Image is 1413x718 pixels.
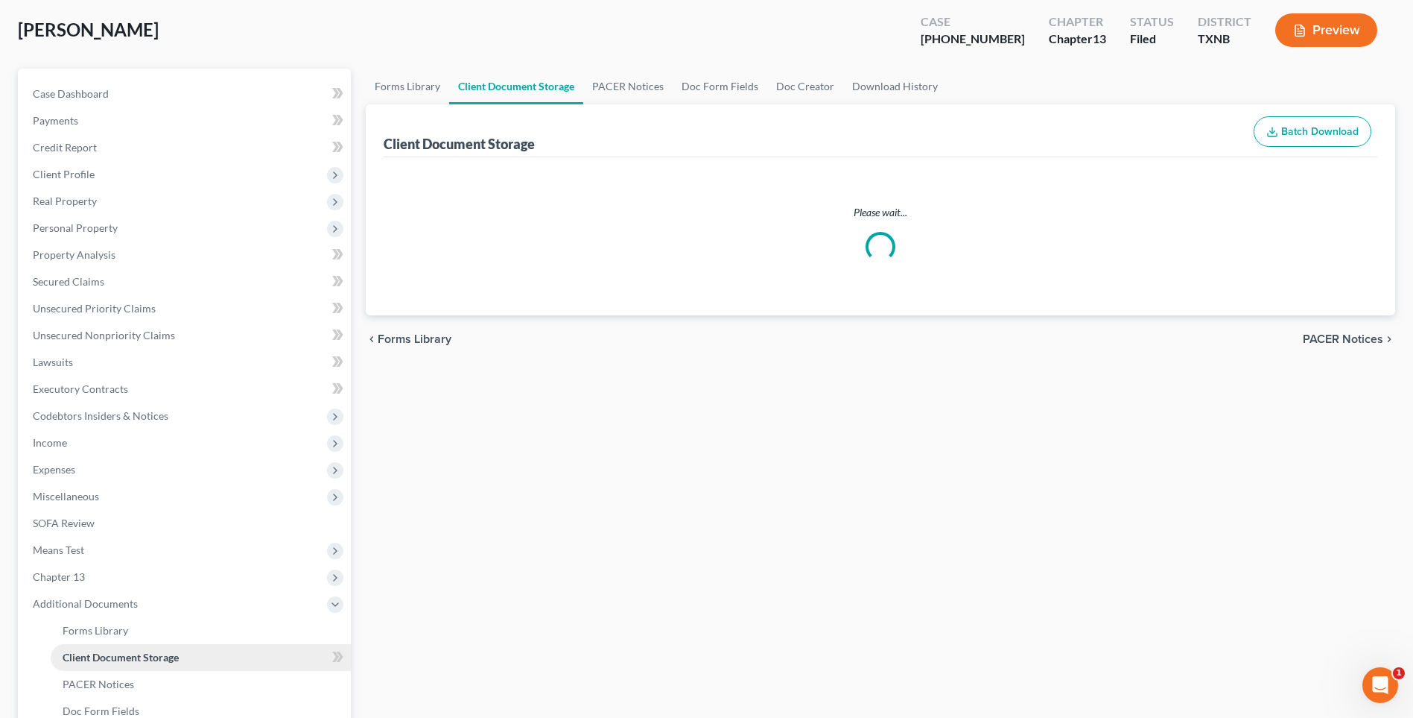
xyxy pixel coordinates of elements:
button: chevron_left Forms Library [366,333,451,345]
i: chevron_left [366,333,378,345]
span: PACER Notices [1303,333,1383,345]
div: Case [921,13,1025,31]
span: Miscellaneous [33,490,99,503]
a: Doc Form Fields [673,69,767,104]
span: Executory Contracts [33,382,128,395]
span: Batch Download [1281,125,1359,138]
span: [PERSON_NAME] [18,19,159,40]
div: TXNB [1198,31,1251,48]
span: Codebtors Insiders & Notices [33,409,168,422]
span: Means Test [33,544,84,556]
span: Additional Documents [33,597,138,610]
span: Secured Claims [33,275,104,288]
a: Doc Creator [767,69,843,104]
a: Lawsuits [21,349,351,376]
i: chevron_right [1383,333,1395,345]
span: Unsecured Nonpriority Claims [33,329,175,341]
a: Property Analysis [21,242,351,268]
span: Case Dashboard [33,87,109,100]
a: Executory Contracts [21,376,351,403]
a: Client Document Storage [449,69,583,104]
span: Real Property [33,195,97,207]
div: District [1198,13,1251,31]
span: Payments [33,114,78,127]
a: Unsecured Priority Claims [21,295,351,322]
span: Client Profile [33,168,95,180]
span: Client Document Storage [63,651,179,664]
a: Payments [21,107,351,134]
span: SOFA Review [33,517,95,529]
span: Doc Form Fields [63,705,139,717]
div: Status [1130,13,1174,31]
iframe: Intercom live chat [1362,667,1398,703]
a: PACER Notices [583,69,673,104]
button: Preview [1275,13,1377,47]
a: Unsecured Nonpriority Claims [21,322,351,349]
button: PACER Notices chevron_right [1303,333,1395,345]
div: [PHONE_NUMBER] [921,31,1025,48]
span: PACER Notices [63,678,134,690]
div: Client Document Storage [384,135,535,153]
div: Filed [1130,31,1174,48]
a: SOFA Review [21,510,351,537]
a: Forms Library [366,69,449,104]
span: 13 [1093,31,1106,45]
span: Unsecured Priority Claims [33,302,156,315]
span: Income [33,436,67,449]
span: Chapter 13 [33,570,85,583]
span: Forms Library [63,624,128,637]
span: 1 [1393,667,1405,679]
div: Chapter [1049,13,1106,31]
span: Expenses [33,463,75,476]
a: Case Dashboard [21,81,351,107]
a: Credit Report [21,134,351,161]
a: Download History [843,69,947,104]
p: Please wait... [387,205,1374,220]
span: Credit Report [33,141,97,154]
a: PACER Notices [51,671,351,698]
span: Property Analysis [33,248,115,261]
a: Secured Claims [21,268,351,295]
a: Client Document Storage [51,644,351,671]
span: Personal Property [33,221,118,234]
a: Forms Library [51,617,351,644]
div: Chapter [1049,31,1106,48]
span: Lawsuits [33,356,73,368]
span: Forms Library [378,333,451,345]
button: Batch Download [1254,116,1371,148]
